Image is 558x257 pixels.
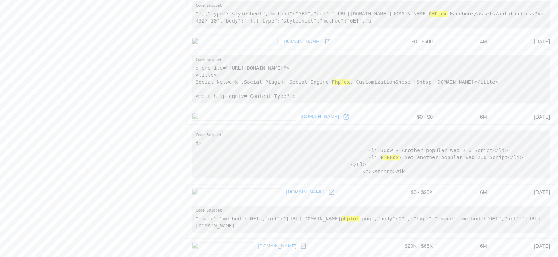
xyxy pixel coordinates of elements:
hl: PHPFox [381,155,399,160]
img: idragonsolution.com icon [192,38,278,45]
td: 6M [438,184,493,200]
a: [DOMAIN_NAME] [284,187,326,198]
a: [DOMAIN_NAME] [299,111,341,122]
a: [DOMAIN_NAME] [256,241,298,252]
a: Open phpchatsoftware.com in new window [326,187,337,198]
hl: PHPfox [429,11,447,17]
td: 6M [438,109,493,125]
td: $20K - $65K [381,238,438,254]
img: articlemarketingrobot.com icon [192,113,296,121]
pre: i> <li>JCow - Another popular Web 2.0 Script</li> <li> - Yet another popular Web 2.0 Script</li> ... [192,130,550,178]
td: $0 - $600 [381,34,438,49]
a: Open turatars.com in new window [298,241,309,251]
td: [DATE] [493,184,556,200]
td: $0 - $20K [381,184,438,200]
td: [DATE] [493,34,556,49]
td: 6M [438,238,493,254]
a: [DOMAIN_NAME] [280,36,322,47]
a: Open idragonsolution.com in new window [322,36,333,47]
img: turatars.com icon [192,242,253,250]
a: Open articlemarketingrobot.com in new window [341,112,351,122]
img: phpchatsoftware.com icon [192,188,281,196]
hl: Phpfox [332,79,350,85]
td: $0 - $0 [381,109,438,125]
pre: "},{"type":"stylesheet","method":"GET","url":"[URL][DOMAIN_NAME][DOMAIN_NAME] _Facebook/assets/au... [192,1,550,28]
td: [DATE] [493,238,556,254]
hl: phpfox [341,216,359,221]
pre: d profile="[URL][DOMAIN_NAME]"> <title> Social Network ,Social Plugin, Social Engine, , Customiza... [192,55,550,103]
td: [DATE] [493,109,556,125]
td: 4M [438,34,493,49]
pre: "image","method":"GET","url":"[URL][DOMAIN_NAME] .png","body":""},{"type":"image","method":"GET",... [192,206,550,233]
